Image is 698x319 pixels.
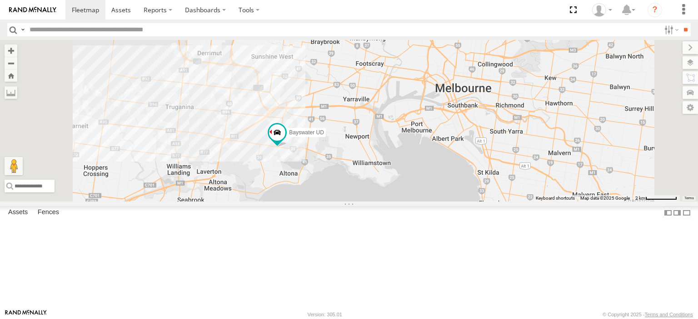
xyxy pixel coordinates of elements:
[33,206,64,219] label: Fences
[536,195,575,201] button: Keyboard shortcuts
[289,129,324,136] span: Bayswater UD
[648,3,662,17] i: ?
[663,206,673,219] label: Dock Summary Table to the Left
[673,206,682,219] label: Dock Summary Table to the Right
[645,312,693,317] a: Terms and Conditions
[580,196,630,201] span: Map data ©2025 Google
[5,44,17,57] button: Zoom in
[5,310,47,319] a: Visit our Website
[589,3,615,17] div: Shaun Desmond
[4,206,32,219] label: Assets
[684,196,694,200] a: Terms
[5,86,17,99] label: Measure
[5,57,17,69] button: Zoom out
[683,101,698,114] label: Map Settings
[682,206,691,219] label: Hide Summary Table
[308,312,342,317] div: Version: 305.01
[5,157,23,175] button: Drag Pegman onto the map to open Street View
[603,312,693,317] div: © Copyright 2025 -
[19,23,26,36] label: Search Query
[9,7,56,13] img: rand-logo.svg
[661,23,680,36] label: Search Filter Options
[635,196,645,201] span: 2 km
[5,69,17,82] button: Zoom Home
[633,195,680,201] button: Map Scale: 2 km per 66 pixels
